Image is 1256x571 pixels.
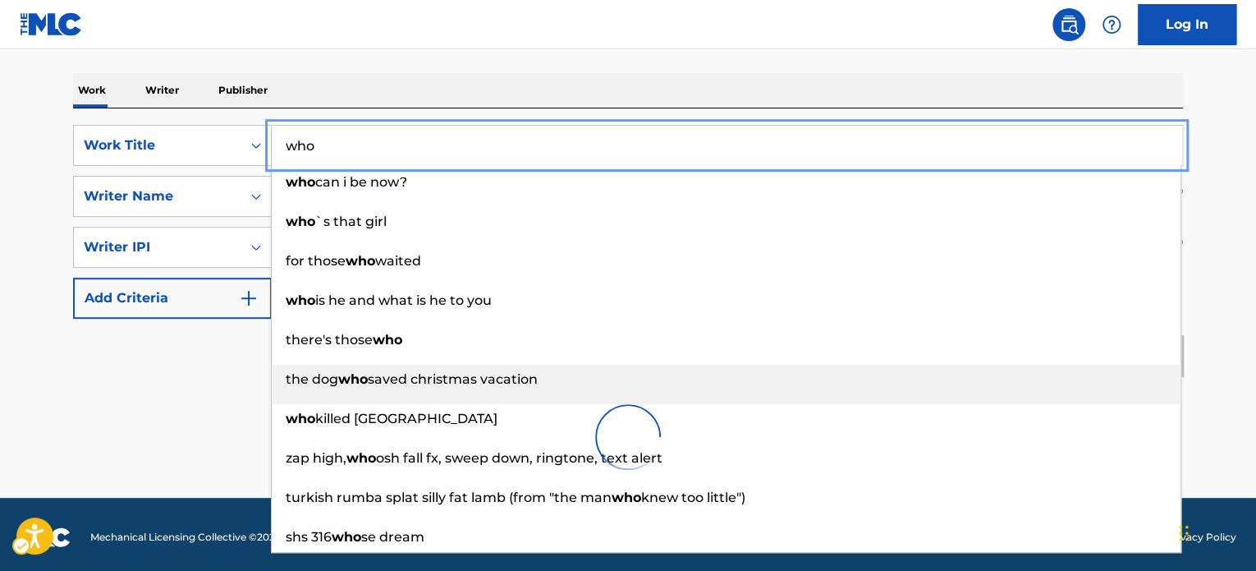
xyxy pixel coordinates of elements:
iframe: Hubspot Iframe [1174,492,1256,571]
button: Add Criteria [73,278,272,319]
div: On [241,126,271,165]
span: waited [375,253,421,269]
input: Search... [272,126,1182,165]
strong: who [286,214,315,229]
div: Writer IPI [84,237,231,257]
div: Drag [1179,509,1189,558]
strong: who [332,529,361,545]
div: Writer Name [84,186,231,206]
span: there's those [286,332,373,348]
strong: who [338,371,368,387]
div: Chat Widget [1174,492,1256,571]
strong: who [612,490,641,505]
strong: who [346,253,375,269]
strong: who [286,174,315,190]
div: Work Title [84,136,231,155]
span: is he and what is he to you [315,292,492,308]
a: Log In [1138,4,1236,45]
img: MLC Logo [20,12,83,36]
p: Writer [140,73,184,108]
img: preloader [595,404,661,470]
img: help [1102,15,1121,35]
span: turkish rumba splat silly fat lamb (from "the man [286,490,612,505]
p: Work [73,73,111,108]
span: se dream [361,529,424,545]
span: can i be now? [315,174,407,190]
span: `s that girl [315,214,387,229]
img: search [1059,15,1079,35]
span: knew too little") [641,490,745,505]
img: 9d2ae6d4665cec9f34b9.svg [239,288,259,308]
strong: who [286,292,315,308]
span: saved christmas vacation [368,371,538,387]
p: Publisher [213,73,273,108]
span: for those [286,253,346,269]
span: shs 316 [286,529,332,545]
strong: who [373,332,402,348]
form: Search Form [73,125,1183,385]
span: the dog [286,371,338,387]
span: Mechanical Licensing Collective © 2025 [90,530,281,545]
